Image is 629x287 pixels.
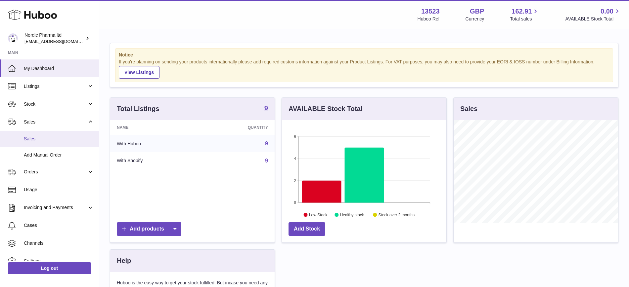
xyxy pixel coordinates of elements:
[117,104,159,113] h3: Total Listings
[379,212,415,217] text: Stock over 2 months
[24,32,84,45] div: Nordic Pharma ltd
[199,120,275,135] th: Quantity
[510,7,539,22] a: 162.91 Total sales
[340,212,364,217] text: Healthy stock
[512,7,532,16] span: 162.91
[264,105,268,113] a: 9
[418,16,440,22] div: Huboo Ref
[265,158,268,163] a: 9
[24,83,87,90] span: Listings
[24,222,94,229] span: Cases
[466,16,484,22] div: Currency
[24,152,94,158] span: Add Manual Order
[264,105,268,111] strong: 9
[110,120,199,135] th: Name
[110,135,199,152] td: With Huboo
[24,136,94,142] span: Sales
[8,262,91,274] a: Log out
[119,66,159,79] a: View Listings
[117,256,131,265] h3: Help
[24,101,87,107] span: Stock
[117,222,181,236] a: Add products
[460,104,477,113] h3: Sales
[289,104,362,113] h3: AVAILABLE Stock Total
[294,157,296,161] text: 4
[294,134,296,138] text: 6
[24,204,87,211] span: Invoicing and Payments
[294,200,296,204] text: 0
[24,169,87,175] span: Orders
[8,33,18,43] img: internalAdmin-13523@internal.huboo.com
[601,7,613,16] span: 0.00
[119,52,609,58] strong: Notice
[565,7,621,22] a: 0.00 AVAILABLE Stock Total
[24,39,97,44] span: [EMAIL_ADDRESS][DOMAIN_NAME]
[510,16,539,22] span: Total sales
[265,141,268,146] a: 9
[24,65,94,72] span: My Dashboard
[294,178,296,182] text: 2
[309,212,328,217] text: Low Stock
[289,222,325,236] a: Add Stock
[24,240,94,246] span: Channels
[24,258,94,264] span: Settings
[110,152,199,169] td: With Shopify
[470,7,484,16] strong: GBP
[119,59,609,79] div: If you're planning on sending your products internationally please add required customs informati...
[565,16,621,22] span: AVAILABLE Stock Total
[421,7,440,16] strong: 13523
[24,187,94,193] span: Usage
[24,119,87,125] span: Sales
